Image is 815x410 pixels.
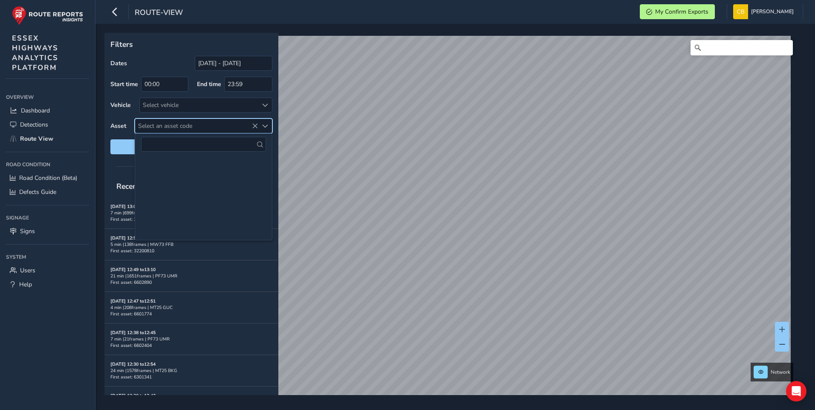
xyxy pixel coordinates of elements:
span: First asset: 6602890 [110,279,152,286]
span: First asset: 6601774 [110,311,152,317]
span: First asset: 6602404 [110,342,152,349]
span: Road Condition (Beta) [19,174,77,182]
span: Signs [20,227,35,235]
button: My Confirm Exports [640,4,715,19]
span: First asset: 32201136 [110,216,154,222]
div: 21 min | 1651 frames | PF73 UMR [110,273,272,279]
a: Users [6,263,89,277]
span: [PERSON_NAME] [751,4,794,19]
a: Route View [6,132,89,146]
div: 7 min | 699 frames | MW73 FFB [110,210,272,216]
img: rr logo [12,6,83,25]
button: Reset filters [110,139,272,154]
span: Dashboard [21,107,50,115]
div: 5 min | 138 frames | MW73 FFB [110,241,272,248]
span: route-view [135,7,183,19]
span: Reset filters [117,143,266,151]
button: [PERSON_NAME] [733,4,797,19]
strong: [DATE] 13:03 to 13:10 [110,203,156,210]
div: Select an asset code [258,119,272,133]
span: Defects Guide [19,188,56,196]
input: Search [691,40,793,55]
span: First asset: 32200810 [110,248,154,254]
div: 7 min | 21 frames | PF73 UMR [110,336,272,342]
span: Help [19,280,32,289]
a: Road Condition (Beta) [6,171,89,185]
span: Users [20,266,35,274]
strong: [DATE] 12:38 to 12:45 [110,329,156,336]
span: First asset: 6301341 [110,374,152,380]
p: Filters [110,39,272,50]
div: Open Intercom Messenger [786,381,806,401]
a: Signs [6,224,89,238]
strong: [DATE] 12:30 to 12:42 [110,393,156,399]
div: 4 min | 208 frames | MT25 GUC [110,304,272,311]
div: Select vehicle [140,98,258,112]
span: My Confirm Exports [655,8,708,16]
div: Road Condition [6,158,89,171]
strong: [DATE] 12:56 to 13:00 [110,235,156,241]
div: System [6,251,89,263]
span: Select an asset code [135,119,258,133]
span: Network [771,369,790,375]
label: Start time [110,80,138,88]
strong: [DATE] 12:47 to 12:51 [110,298,156,304]
strong: [DATE] 12:49 to 13:10 [110,266,156,273]
strong: [DATE] 12:30 to 12:54 [110,361,156,367]
label: End time [197,80,221,88]
span: Recent trips [110,175,164,197]
label: Dates [110,59,127,67]
div: Signage [6,211,89,224]
a: Detections [6,118,89,132]
div: Overview [6,91,89,104]
label: Asset [110,122,126,130]
span: ESSEX HIGHWAYS ANALYTICS PLATFORM [12,33,58,72]
span: Detections [20,121,48,129]
div: 24 min | 1578 frames | MT25 BKG [110,367,272,374]
a: Dashboard [6,104,89,118]
img: diamond-layout [733,4,748,19]
canvas: Map [107,36,791,405]
span: Route View [20,135,53,143]
a: Help [6,277,89,292]
label: Vehicle [110,101,131,109]
a: Defects Guide [6,185,89,199]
